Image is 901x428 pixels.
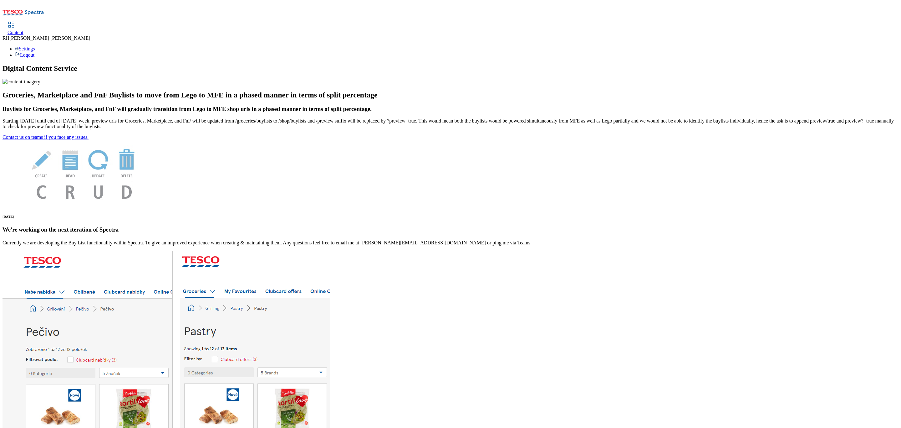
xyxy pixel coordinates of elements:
[8,22,23,35] a: Content
[3,64,898,73] h1: Digital Content Service
[9,35,90,41] span: [PERSON_NAME] [PERSON_NAME]
[3,79,40,85] img: content-imagery
[8,30,23,35] span: Content
[3,140,165,206] img: News Image
[15,46,35,51] a: Settings
[3,35,9,41] span: RH
[3,240,898,246] p: Currently we are developing the Buy List functionality within Spectra. To give an improved experi...
[3,215,898,218] h6: [DATE]
[3,106,898,112] h3: Buylists for Groceries, Marketplace, and FnF will gradually transition from Lego to MFE shop urls...
[3,91,898,99] h2: Groceries, Marketplace and FnF Buylists to move from Lego to MFE in a phased manner in terms of s...
[15,52,34,58] a: Logout
[3,118,898,129] p: Starting [DATE] until end of [DATE] week, preview urls for Groceries, Marketplace, and FnF will b...
[3,134,89,140] a: Contact us on teams if you face any issues.
[3,226,898,233] h3: We're working on the next iteration of Spectra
